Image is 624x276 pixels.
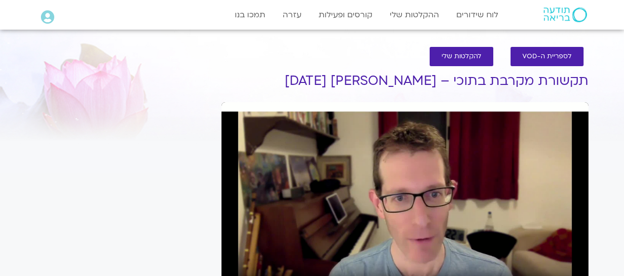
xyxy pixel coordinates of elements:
[430,47,493,66] a: להקלטות שלי
[451,5,503,24] a: לוח שידורים
[441,53,481,60] span: להקלטות שלי
[511,47,584,66] a: לספריית ה-VOD
[385,5,444,24] a: ההקלטות שלי
[522,53,572,60] span: לספריית ה-VOD
[230,5,270,24] a: תמכו בנו
[278,5,306,24] a: עזרה
[314,5,377,24] a: קורסים ופעילות
[221,74,588,88] h1: תקשורת מקרבת בתוכי – [PERSON_NAME] [DATE]
[544,7,587,22] img: תודעה בריאה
